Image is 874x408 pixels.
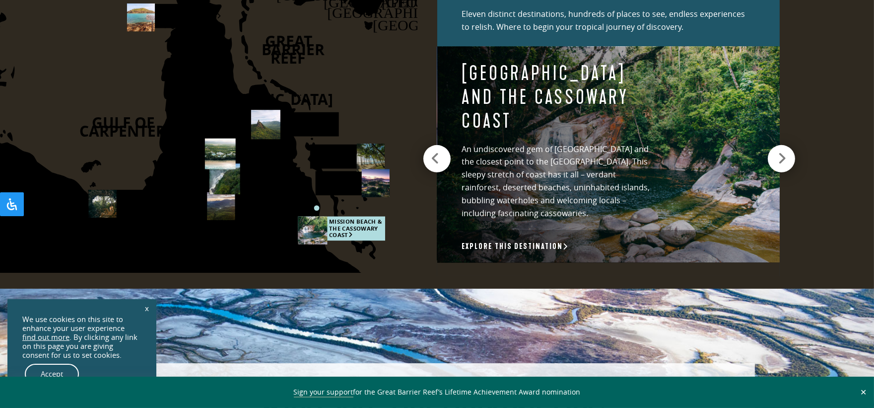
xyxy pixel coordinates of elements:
[262,39,325,60] text: BARRIER
[140,297,154,319] a: x
[22,315,141,360] div: We use cookies on this site to enhance your user experience . By clicking any link on this page y...
[294,387,353,398] a: Sign your support
[25,364,79,385] a: Accept
[373,17,525,33] text: [GEOGRAPHIC_DATA]
[181,97,266,118] text: PENINSULA
[462,8,755,34] p: Eleven distinct destinations, hundreds of places to see, endless experiences to relish. Where to ...
[270,48,305,68] text: REEF
[22,333,69,342] a: find out more
[91,112,154,133] text: GULF OF
[858,388,869,397] button: Close
[327,4,479,20] text: [GEOGRAPHIC_DATA]
[462,62,652,133] h4: [GEOGRAPHIC_DATA] and The Cassowary Coast
[294,387,581,398] span: for the Great Barrier Reef’s Lifetime Achievement Award nomination
[181,89,333,109] text: [GEOGRAPHIC_DATA]
[265,31,312,51] text: GREAT
[462,242,568,252] a: Explore this destination
[6,198,18,210] svg: Open Accessibility Panel
[462,143,652,220] p: An undiscovered gem of [GEOGRAPHIC_DATA] and the closest point to the [GEOGRAPHIC_DATA]. This sle...
[79,121,181,141] text: CARPENTERIA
